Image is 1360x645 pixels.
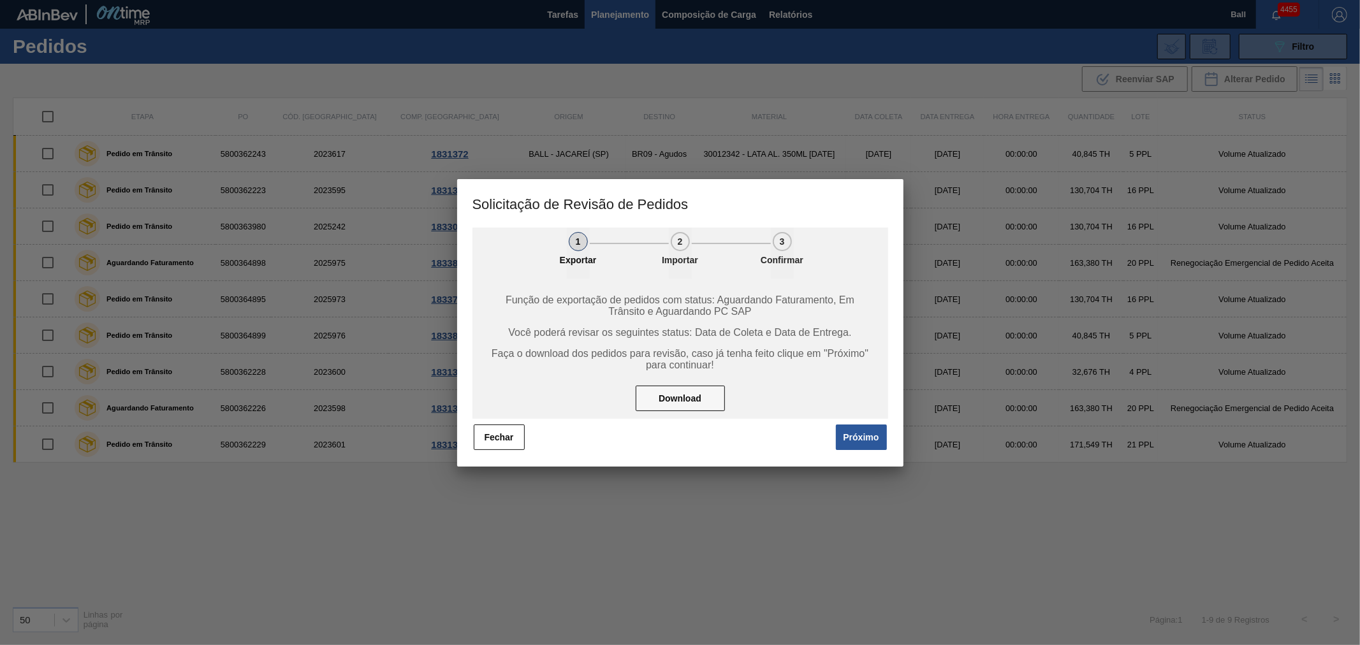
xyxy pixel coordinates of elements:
p: Confirmar [750,255,814,265]
button: 1Exportar [567,228,590,279]
span: Você poderá revisar os seguintes status: Data de Coleta e Data de Entrega. [486,327,873,338]
div: 2 [671,232,690,251]
button: 2Importar [669,228,692,279]
button: 3Confirmar [771,228,794,279]
button: Download [636,386,725,411]
span: Função de exportação de pedidos com status: Aguardando Faturamento, Em Trânsito e Aguardando PC SAP [486,294,873,317]
p: Exportar [546,255,610,265]
div: 1 [569,232,588,251]
button: Próximo [836,424,887,450]
span: Faça o download dos pedidos para revisão, caso já tenha feito clique em "Próximo" para continuar! [486,348,873,371]
p: Importar [648,255,712,265]
button: Fechar [474,424,525,450]
h3: Solicitação de Revisão de Pedidos [457,179,903,228]
div: 3 [773,232,792,251]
